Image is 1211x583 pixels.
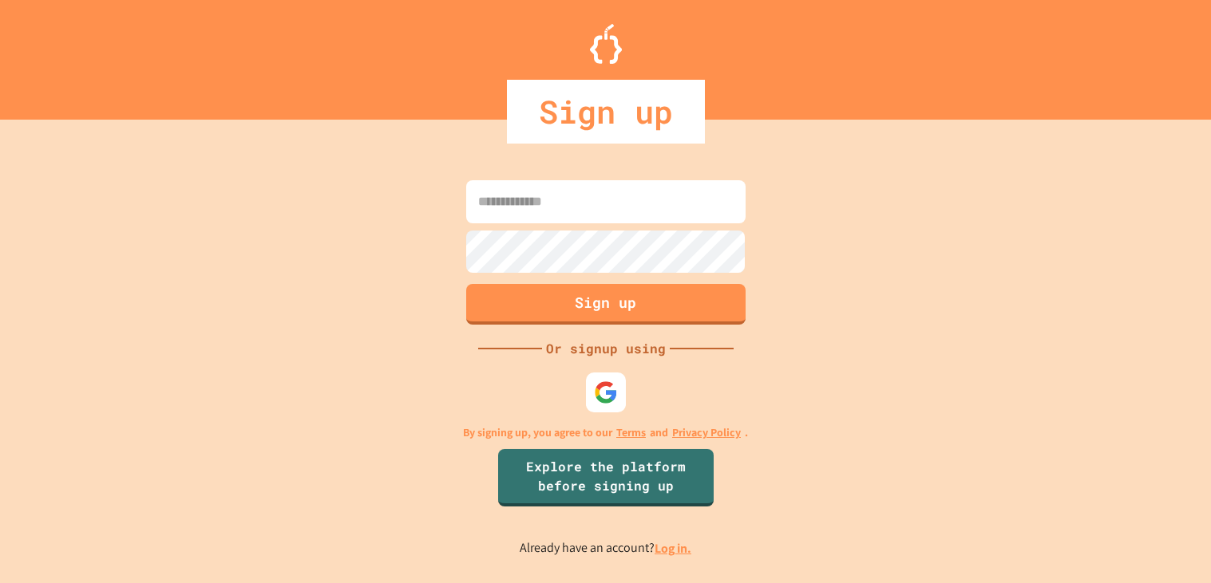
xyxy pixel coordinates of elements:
[616,424,646,441] a: Terms
[466,284,746,325] button: Sign up
[594,380,618,404] img: google-icon.svg
[590,24,622,64] img: Logo.svg
[655,540,691,557] a: Log in.
[542,339,670,358] div: Or signup using
[507,80,705,144] div: Sign up
[498,449,714,506] a: Explore the platform before signing up
[463,424,748,441] p: By signing up, you agree to our and .
[672,424,741,441] a: Privacy Policy
[520,538,691,558] p: Already have an account?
